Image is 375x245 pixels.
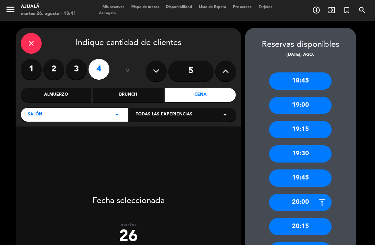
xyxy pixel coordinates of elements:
[245,38,356,52] div: Reservas disponibles
[89,59,109,80] label: 4
[324,4,339,16] span: WALK IN
[5,4,16,17] button: menu
[245,52,356,59] div: [DATE], ago.
[66,59,87,80] label: 3
[21,88,91,102] div: Almuerzo
[27,39,35,47] i: close
[5,4,16,15] i: menu
[269,121,332,138] div: 19:15
[43,59,64,80] label: 2
[269,218,332,235] div: 20:15
[195,5,230,9] span: Lista de Espera
[99,5,128,9] span: Mis reservas
[162,5,195,9] span: Disponibilidad
[136,111,192,118] span: Todas las experiencias
[16,222,241,228] div: martes
[269,194,332,211] div: 20:00
[93,88,164,102] div: Brunch
[21,59,42,80] label: 1
[269,72,332,90] div: 18:45
[269,169,332,187] div: 19:45
[312,6,320,14] i: add_circle_outline
[230,5,255,9] span: Pre-acceso
[16,186,241,208] div: Fecha seleccionada
[113,111,121,119] i: arrow_drop_down
[309,4,324,16] span: RESERVAR MESA
[269,97,332,114] div: 19:00
[339,4,355,16] span: Reserva especial
[21,3,76,10] div: Ajualä
[221,111,229,119] i: arrow_drop_down
[128,5,162,9] span: Mapa de mesas
[165,88,236,102] div: Cena
[355,4,370,16] span: BUSCAR
[28,111,42,118] span: Salón
[116,59,139,83] div: ó
[21,10,76,17] div: martes 26. agosto - 18:41
[21,33,236,54] div: Indique cantidad de clientes
[269,145,332,163] div: 19:30
[327,6,336,14] i: exit_to_app
[358,6,366,14] i: search
[343,6,351,14] i: turned_in_not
